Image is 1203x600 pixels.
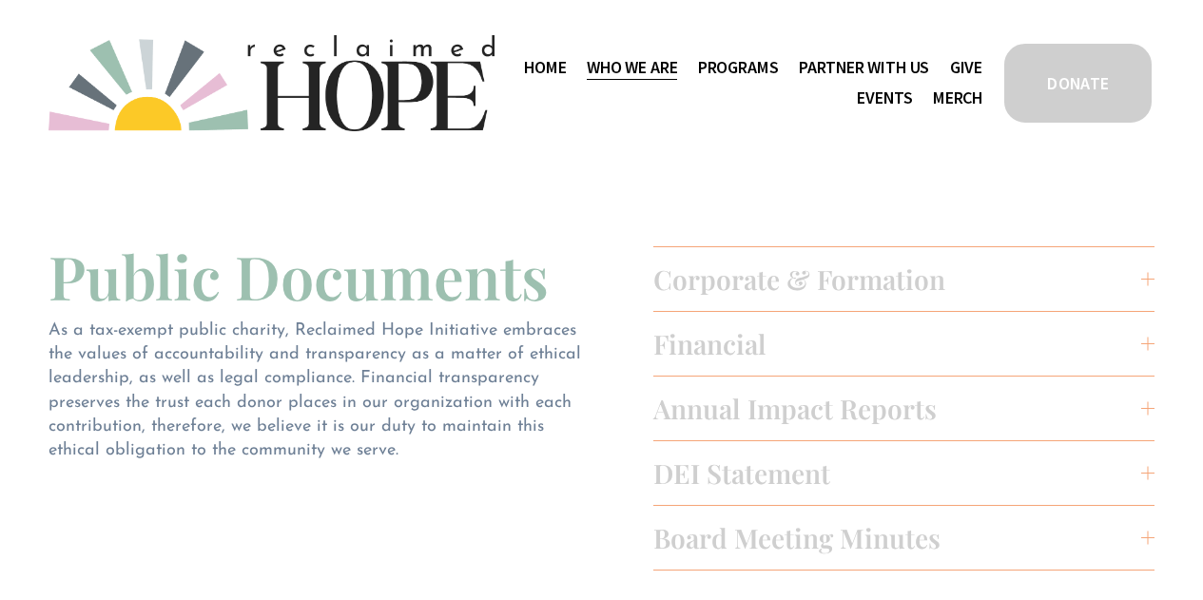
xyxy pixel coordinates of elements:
a: Give [950,52,982,83]
img: Reclaimed Hope Initiative [49,35,495,131]
span: Who We Are [587,54,677,82]
span: Financial [653,326,1141,361]
span: As a tax-exempt public charity, Reclaimed Hope Initiative embraces the values of accountability a... [49,321,587,459]
a: Merch [933,83,982,113]
button: Annual Impact Reports [653,377,1154,440]
a: Events [857,83,912,113]
span: DEI Statement [653,455,1141,491]
a: Home [524,52,566,83]
a: folder dropdown [698,52,779,83]
a: DONATE [1001,41,1154,126]
span: Programs [698,54,779,82]
span: Corporate & Formation [653,261,1141,297]
a: folder dropdown [587,52,677,83]
span: Partner With Us [799,54,929,82]
span: Public Documents [49,236,549,316]
button: DEI Statement [653,441,1154,505]
button: Board Meeting Minutes [653,506,1154,570]
button: Corporate & Formation [653,247,1154,311]
span: Board Meeting Minutes [653,520,1141,555]
button: Financial [653,312,1154,376]
a: folder dropdown [799,52,929,83]
span: Annual Impact Reports [653,391,1141,426]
